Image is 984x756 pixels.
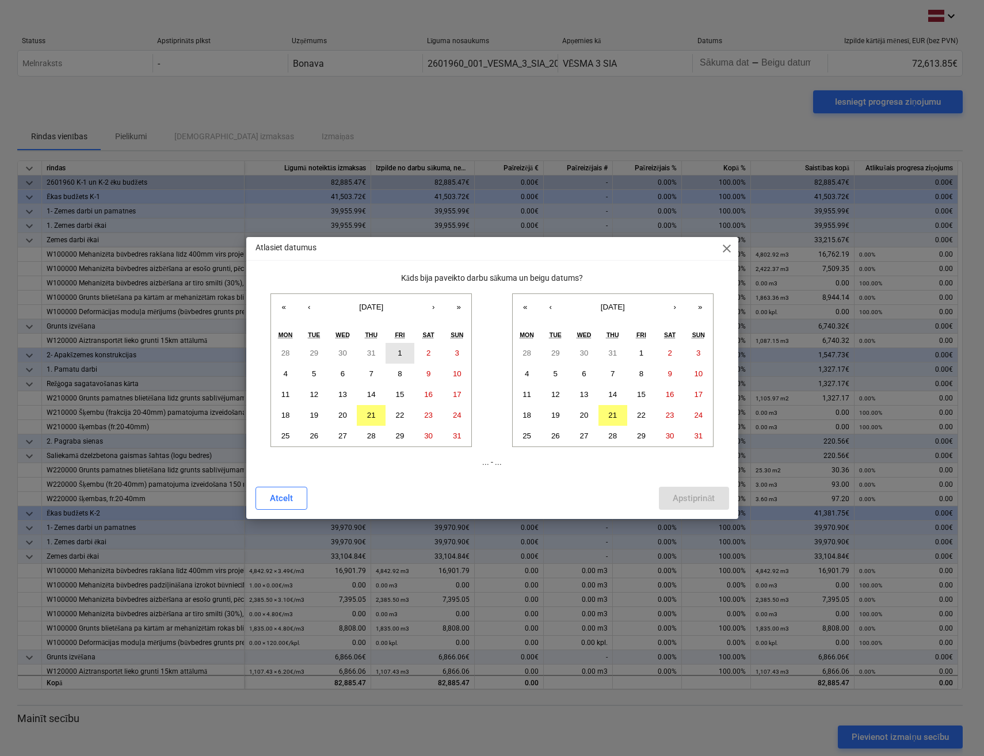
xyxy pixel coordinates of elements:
button: August 25, 2025 [513,426,541,446]
button: August 6, 2025 [570,364,598,384]
button: August 17, 2025 [684,384,713,405]
abbr: August 27, 2025 [580,432,589,440]
abbr: August 31, 2025 [453,432,462,440]
abbr: August 30, 2025 [666,432,674,440]
button: August 30, 2025 [655,426,684,446]
button: August 31, 2025 [443,426,471,446]
abbr: July 28, 2025 [281,349,290,357]
abbr: August 7, 2025 [611,369,615,378]
button: August 22, 2025 [386,405,414,426]
button: [DATE] [563,294,662,319]
abbr: Thursday [365,331,377,338]
abbr: Tuesday [308,331,320,338]
button: August 16, 2025 [414,384,443,405]
button: August 1, 2025 [627,343,656,364]
button: August 9, 2025 [414,364,443,384]
button: › [662,294,688,319]
abbr: August 22, 2025 [396,411,405,419]
abbr: Wednesday [335,331,350,338]
abbr: August 27, 2025 [338,432,347,440]
abbr: August 14, 2025 [367,390,376,399]
button: August 23, 2025 [655,405,684,426]
abbr: August 20, 2025 [580,411,589,419]
abbr: August 30, 2025 [424,432,433,440]
abbr: July 31, 2025 [608,349,617,357]
abbr: July 28, 2025 [522,349,531,357]
button: August 26, 2025 [541,426,570,446]
button: » [688,294,713,319]
abbr: August 2, 2025 [426,349,430,357]
abbr: Saturday [664,331,676,338]
p: ... - ... [255,456,729,468]
abbr: August 5, 2025 [554,369,558,378]
abbr: August 23, 2025 [424,411,433,419]
button: July 29, 2025 [300,343,329,364]
button: « [271,294,296,319]
abbr: August 21, 2025 [367,411,376,419]
abbr: August 10, 2025 [694,369,703,378]
p: Atlasiet datumus [255,242,316,254]
abbr: August 24, 2025 [694,411,703,419]
button: July 28, 2025 [271,343,300,364]
abbr: August 13, 2025 [580,390,589,399]
abbr: August 16, 2025 [666,390,674,399]
button: July 30, 2025 [329,343,357,364]
button: August 4, 2025 [271,364,300,384]
abbr: August 6, 2025 [582,369,586,378]
button: August 13, 2025 [570,384,598,405]
abbr: August 12, 2025 [310,390,318,399]
abbr: August 1, 2025 [398,349,402,357]
button: August 8, 2025 [386,364,414,384]
abbr: August 2, 2025 [668,349,672,357]
abbr: July 29, 2025 [551,349,560,357]
abbr: August 21, 2025 [608,411,617,419]
abbr: August 13, 2025 [338,390,347,399]
button: August 18, 2025 [271,405,300,426]
button: › [421,294,446,319]
abbr: August 29, 2025 [396,432,405,440]
button: August 28, 2025 [598,426,627,446]
button: August 12, 2025 [541,384,570,405]
button: « [513,294,538,319]
abbr: August 7, 2025 [369,369,373,378]
span: [DATE] [601,303,625,311]
button: August 9, 2025 [655,364,684,384]
abbr: August 28, 2025 [367,432,376,440]
button: August 11, 2025 [513,384,541,405]
abbr: August 24, 2025 [453,411,462,419]
button: August 29, 2025 [627,426,656,446]
button: August 24, 2025 [684,405,713,426]
abbr: August 1, 2025 [639,349,643,357]
button: August 3, 2025 [443,343,471,364]
abbr: August 25, 2025 [522,432,531,440]
abbr: August 19, 2025 [310,411,318,419]
abbr: August 11, 2025 [522,390,531,399]
abbr: August 11, 2025 [281,390,290,399]
abbr: Saturday [423,331,434,338]
button: July 28, 2025 [513,343,541,364]
button: August 12, 2025 [300,384,329,405]
button: August 10, 2025 [443,364,471,384]
abbr: August 10, 2025 [453,369,462,378]
abbr: August 28, 2025 [608,432,617,440]
abbr: Thursday [607,331,619,338]
abbr: July 31, 2025 [367,349,376,357]
button: August 25, 2025 [271,426,300,446]
button: » [446,294,471,319]
button: Atcelt [255,487,307,510]
abbr: August 26, 2025 [551,432,560,440]
button: August 22, 2025 [627,405,656,426]
abbr: August 3, 2025 [696,349,700,357]
abbr: August 9, 2025 [426,369,430,378]
button: August 4, 2025 [513,364,541,384]
button: [DATE] [322,294,421,319]
abbr: August 26, 2025 [310,432,318,440]
abbr: August 17, 2025 [453,390,462,399]
button: August 28, 2025 [357,426,386,446]
abbr: August 29, 2025 [637,432,646,440]
button: August 10, 2025 [684,364,713,384]
abbr: August 8, 2025 [639,369,643,378]
abbr: August 15, 2025 [396,390,405,399]
button: ‹ [296,294,322,319]
button: August 15, 2025 [627,384,656,405]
